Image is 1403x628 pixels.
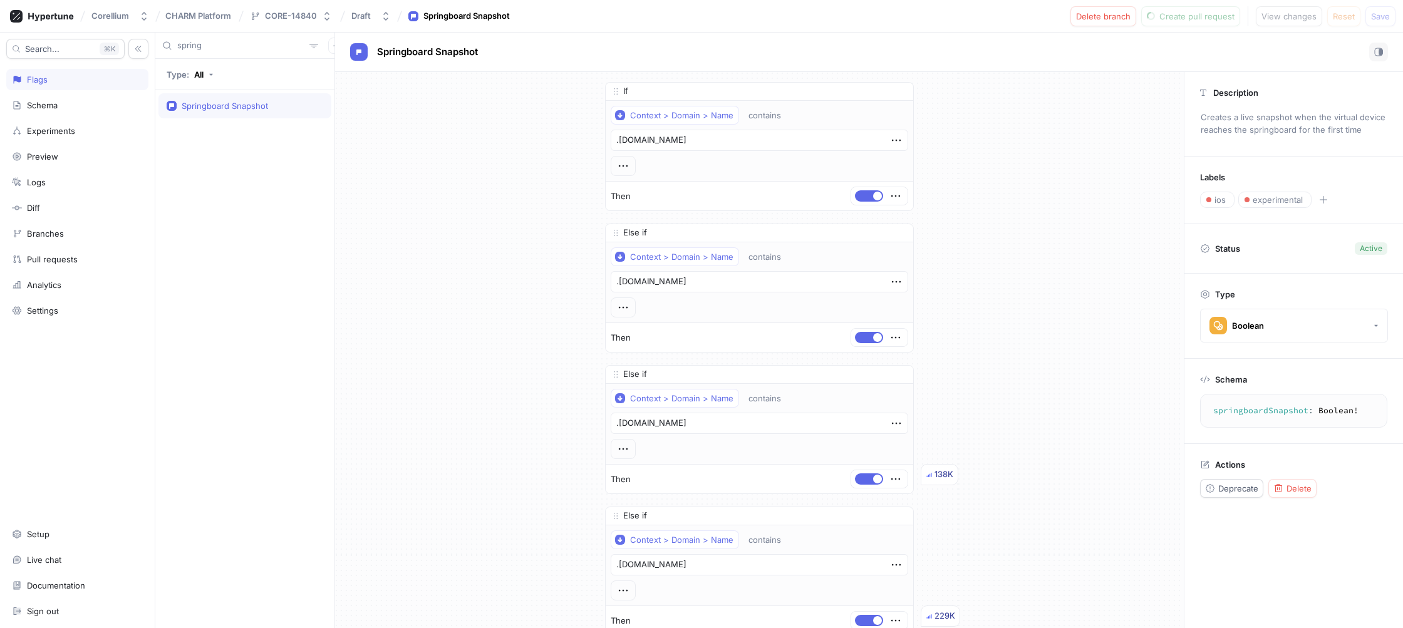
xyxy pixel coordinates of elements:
[162,63,218,85] button: Type: All
[1232,321,1264,331] div: Boolean
[1256,6,1322,26] button: View changes
[27,152,58,162] div: Preview
[27,280,61,290] div: Analytics
[6,575,148,596] a: Documentation
[611,554,908,575] textarea: .[DOMAIN_NAME]
[27,126,75,136] div: Experiments
[1200,172,1225,182] p: Labels
[611,389,739,408] button: Context > Domain > Name
[1371,13,1390,20] span: Save
[182,101,268,111] div: Springboard Snapshot
[630,252,733,262] div: Context > Domain > Name
[611,247,739,266] button: Context > Domain > Name
[611,530,739,549] button: Context > Domain > Name
[611,130,908,151] textarea: .[DOMAIN_NAME]
[1159,13,1235,20] span: Create pull request
[743,389,799,408] button: contains
[167,69,189,80] p: Type:
[86,6,154,26] button: Corellium
[27,580,85,590] div: Documentation
[265,11,317,21] div: CORE-14840
[91,11,129,21] div: Corellium
[1287,485,1312,492] span: Delete
[611,271,908,292] textarea: .[DOMAIN_NAME]
[6,39,125,59] button: Search...K
[1268,479,1317,498] button: Delete
[245,6,337,26] button: CORE-14840
[1360,243,1382,254] div: Active
[1215,374,1247,384] p: Schema
[611,473,631,486] p: Then
[25,45,60,53] span: Search...
[630,110,733,121] div: Context > Domain > Name
[611,106,739,125] button: Context > Domain > Name
[611,413,908,434] textarea: .[DOMAIN_NAME]
[165,11,231,20] span: CHARM Platform
[27,529,49,539] div: Setup
[1215,460,1245,470] p: Actions
[1218,485,1258,492] span: Deprecate
[623,227,647,239] p: Else if
[623,85,628,98] p: If
[1253,196,1303,203] span: experimental
[1261,13,1317,20] span: View changes
[630,393,733,404] div: Context > Domain > Name
[743,530,799,549] button: contains
[611,332,631,344] p: Then
[1206,399,1382,422] textarea: springboardSnapshot: Boolean!
[27,100,58,110] div: Schema
[611,615,631,627] p: Then
[748,393,781,404] div: contains
[377,47,478,57] span: Springboard Snapshot
[1213,88,1258,98] p: Description
[1200,479,1263,498] button: Deprecate
[423,10,510,23] div: Springboard Snapshot
[1141,6,1240,26] button: Create pull request
[630,535,733,545] div: Context > Domain > Name
[27,229,64,239] div: Branches
[1215,240,1240,257] p: Status
[1327,6,1360,26] button: Reset
[27,203,40,213] div: Diff
[27,75,48,85] div: Flags
[1215,289,1235,299] p: Type
[1200,192,1235,208] button: ios
[1076,13,1131,20] span: Delete branch
[1214,196,1226,203] span: ios
[748,110,781,121] div: contains
[743,247,799,266] button: contains
[27,254,78,264] div: Pull requests
[100,43,119,55] div: K
[177,39,304,52] input: Search...
[623,368,647,381] p: Else if
[1200,309,1388,342] button: Boolean
[623,510,647,522] p: Else if
[27,606,59,616] div: Sign out
[1195,107,1392,140] p: Creates a live snapshot when the virtual device reaches the springboard for the first time
[611,190,631,203] p: Then
[748,535,781,545] div: contains
[194,69,204,80] div: All
[27,306,58,316] div: Settings
[934,610,955,622] div: 229K
[351,11,371,21] div: Draft
[743,106,799,125] button: contains
[1365,6,1395,26] button: Save
[27,177,46,187] div: Logs
[346,6,396,26] button: Draft
[748,252,781,262] div: contains
[1070,6,1136,26] button: Delete branch
[1238,192,1312,208] button: experimental
[27,555,61,565] div: Live chat
[1333,13,1355,20] span: Reset
[934,468,953,481] div: 138K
